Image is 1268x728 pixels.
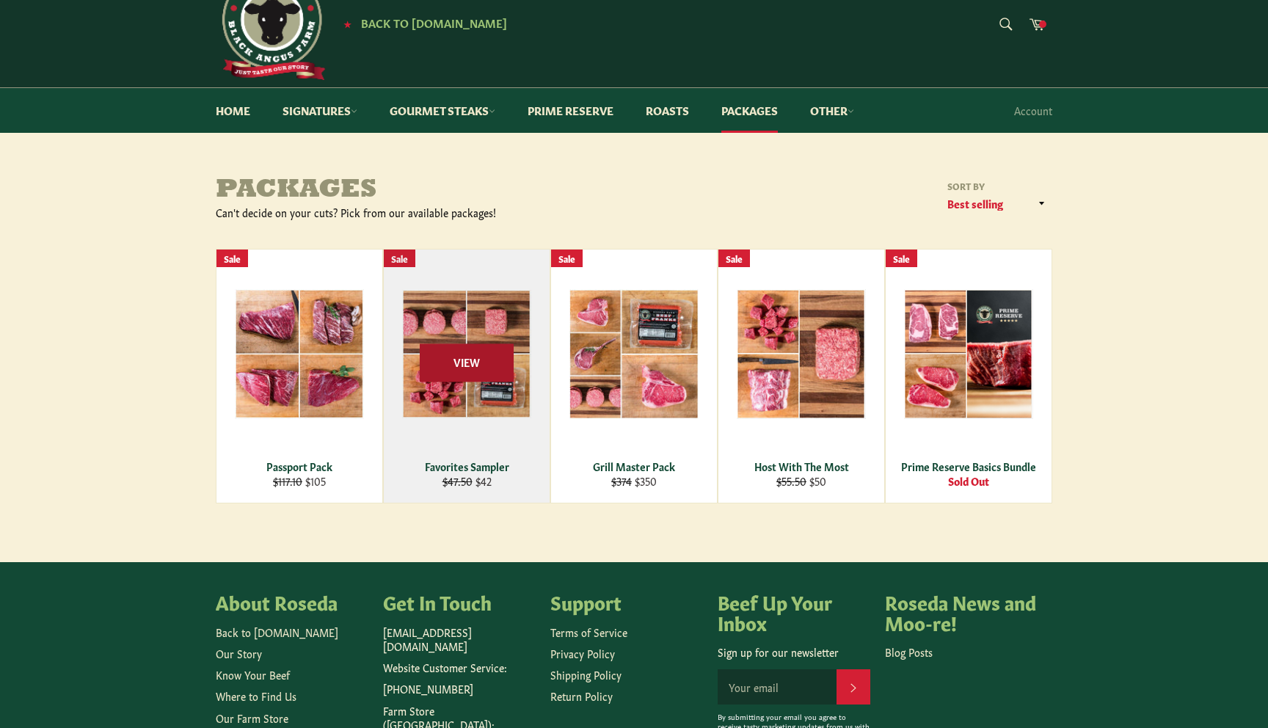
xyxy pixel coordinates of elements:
div: $350 [561,474,708,488]
s: $117.10 [273,473,302,488]
div: Sale [886,250,917,268]
p: Website Customer Service: [383,660,536,674]
span: ★ [343,18,351,29]
h4: Get In Touch [383,591,536,612]
img: Host With The Most [737,289,866,419]
a: Our Story [216,646,262,660]
a: Prime Reserve Basics Bundle Prime Reserve Basics Bundle Sold Out [885,249,1052,503]
a: ★ Back to [DOMAIN_NAME] [336,18,507,29]
h4: Roseda News and Moo-re! [885,591,1038,632]
h4: Beef Up Your Inbox [718,591,870,632]
a: Packages [707,88,792,133]
a: Return Policy [550,688,613,703]
h1: Packages [216,176,634,205]
div: $50 [728,474,875,488]
a: Other [795,88,869,133]
a: Our Farm Store [216,710,288,725]
div: Sale [551,250,583,268]
a: Prime Reserve [513,88,628,133]
div: Sold Out [895,474,1043,488]
img: Grill Master Pack [569,289,699,419]
a: Roasts [631,88,704,133]
input: Your email [718,669,837,705]
img: Prime Reserve Basics Bundle [904,289,1033,419]
s: $374 [611,473,632,488]
a: Privacy Policy [550,646,615,660]
a: Where to Find Us [216,688,296,703]
a: Terms of Service [550,625,627,639]
a: Host With The Most Host With The Most $55.50 $50 [718,249,885,503]
a: Shipping Policy [550,667,622,682]
div: Sale [216,250,248,268]
img: Passport Pack [235,289,364,418]
div: Prime Reserve Basics Bundle [895,459,1043,473]
div: Grill Master Pack [561,459,708,473]
a: Passport Pack Passport Pack $117.10 $105 [216,249,383,503]
label: Sort by [942,180,1052,192]
a: Account [1007,89,1060,132]
span: View [420,344,514,382]
div: Passport Pack [226,459,374,473]
div: Favorites Sampler [393,459,541,473]
a: Grill Master Pack Grill Master Pack $374 $350 [550,249,718,503]
div: $105 [226,474,374,488]
h4: Support [550,591,703,612]
a: Favorites Sampler Favorites Sampler $47.50 $42 View [383,249,550,503]
div: Sale [718,250,750,268]
a: Gourmet Steaks [375,88,510,133]
span: Back to [DOMAIN_NAME] [361,15,507,30]
h4: About Roseda [216,591,368,612]
s: $55.50 [776,473,806,488]
p: [EMAIL_ADDRESS][DOMAIN_NAME] [383,625,536,654]
div: Can't decide on your cuts? Pick from our available packages! [216,205,634,219]
a: Know Your Beef [216,667,290,682]
div: Host With The Most [728,459,875,473]
a: Home [201,88,265,133]
a: Back to [DOMAIN_NAME] [216,625,338,639]
a: Signatures [268,88,372,133]
a: Blog Posts [885,644,933,659]
p: Sign up for our newsletter [718,645,870,659]
p: [PHONE_NUMBER] [383,682,536,696]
